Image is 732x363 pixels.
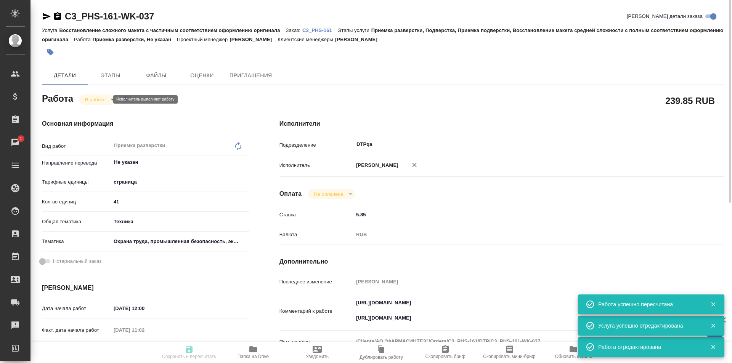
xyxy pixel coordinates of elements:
p: Исполнитель [279,162,353,169]
span: [PERSON_NAME] детали заказа [627,13,703,20]
button: Обновить файлы [541,342,605,363]
button: Скопировать мини-бриф [477,342,541,363]
p: [PERSON_NAME] [353,162,398,169]
button: Закрыть [705,301,721,308]
p: Восстановление сложного макета с частичным соответствием оформлению оригинала [59,27,286,33]
div: Услуга успешно отредактирована [598,322,699,329]
h4: Оплата [279,189,302,198]
div: Охрана труда, промышленная безопасность, экология и стандартизация [111,235,249,248]
div: RUB [353,228,687,241]
span: Приглашения [230,71,272,80]
span: Скопировать мини-бриф [483,354,535,359]
p: Приемка разверстки, Не указан [93,37,177,42]
button: Папка на Drive [221,342,285,363]
button: Скопировать ссылку для ЯМессенджера [42,12,51,21]
button: Добавить тэг [42,44,59,61]
h2: Работа [42,91,73,105]
span: Обновить файлы [555,354,592,359]
span: Этапы [92,71,129,80]
span: Нотариальный заказ [53,257,101,265]
div: Работа успешно пересчитана [598,301,699,308]
span: 1 [15,135,27,142]
button: Уведомить [285,342,349,363]
p: Заказ: [286,27,302,33]
textarea: [URL][DOMAIN_NAME] [URL][DOMAIN_NAME] [353,296,687,325]
h2: 239.85 RUB [665,94,715,107]
a: C3_PHS-161-WK-037 [65,11,154,21]
p: [PERSON_NAME] [335,37,383,42]
input: Пустое поле [353,276,687,287]
p: Клиентские менеджеры [278,37,335,42]
p: Комментарий к работе [279,307,353,315]
button: Закрыть [705,322,721,329]
div: В работе [308,189,355,199]
p: Валюта [279,231,353,238]
p: Факт. дата начала работ [42,326,111,334]
p: Кол-во единиц [42,198,111,206]
p: Работа [74,37,93,42]
p: Этапы услуги [338,27,371,33]
p: Вид работ [42,142,111,150]
p: Направление перевода [42,159,111,167]
button: В работе [83,96,108,103]
span: Сохранить и пересчитать [162,354,216,359]
button: Open [682,144,684,145]
h4: Исполнители [279,119,724,128]
button: Скопировать бриф [413,342,477,363]
p: Общая тематика [42,218,111,225]
p: Приемка разверстки, Подверстка, Приемка подверстки, Восстановление макета средней сложности с пол... [42,27,723,42]
h4: [PERSON_NAME] [42,283,249,293]
p: Тарифные единицы [42,178,111,186]
p: [PERSON_NAME] [230,37,278,42]
div: В работе [79,94,117,105]
textarea: /Clients/АО "ФАРМАСИНТЕЗ"/Orders/C3_PHS-161/DTP/C3_PHS-161-WK-037 [353,335,687,348]
input: ✎ Введи что-нибудь [111,303,178,314]
h4: Дополнительно [279,257,724,266]
p: Дата начала работ [42,305,111,312]
p: Услуга [42,27,59,33]
p: Подразделение [279,141,353,149]
button: Скопировать ссылку [53,12,62,21]
h4: Основная информация [42,119,249,128]
button: Сохранить и пересчитать [157,342,221,363]
p: Тематика [42,238,111,245]
input: ✎ Введи что-нибудь [353,209,687,220]
a: C3_PHS-161 [302,27,338,33]
a: 1 [2,133,29,152]
span: Оценки [184,71,220,80]
p: Ставка [279,211,353,219]
button: Закрыть [705,344,721,350]
span: Детали [47,71,83,80]
p: Проектный менеджер [177,37,230,42]
p: Путь на drive [279,338,353,346]
div: Техника [111,215,249,228]
span: Файлы [138,71,175,80]
button: Не оплачена [311,191,345,197]
button: Дублировать работу [349,342,413,363]
div: страница [111,176,249,189]
span: Дублировать работу [360,355,403,360]
button: Удалить исполнителя [406,157,423,173]
input: Пустое поле [111,325,178,336]
span: Скопировать бриф [425,354,465,359]
span: Уведомить [306,354,329,359]
input: ✎ Введи что-нибудь [111,196,249,207]
p: Последнее изменение [279,278,353,286]
div: Работа отредактирована [598,343,699,351]
span: Папка на Drive [238,354,269,359]
button: Open [245,162,246,163]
